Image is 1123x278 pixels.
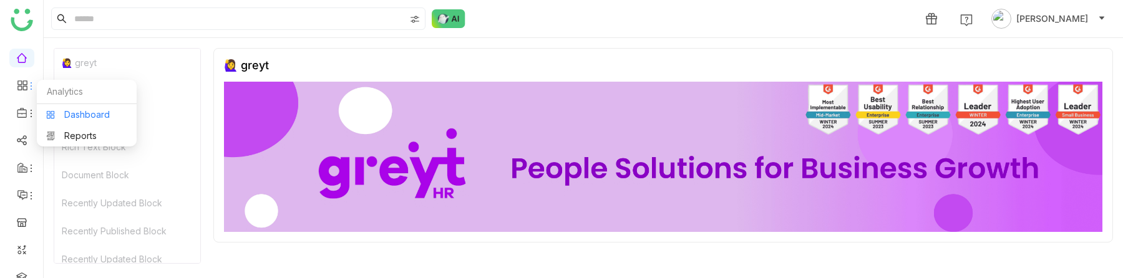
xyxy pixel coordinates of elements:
[432,9,465,28] img: ask-buddy-normal.svg
[54,133,200,161] div: Rich Text Block
[410,14,420,24] img: search-type.svg
[11,9,33,31] img: logo
[54,217,200,245] div: Recently Published Block
[960,14,973,26] img: help.svg
[224,82,1102,232] img: 68ca8a786afc163911e2cfd3
[224,59,269,72] div: 🙋‍♀️ greyt
[46,110,127,119] a: Dashboard
[991,9,1011,29] img: avatar
[1016,12,1088,26] span: [PERSON_NAME]
[54,49,200,77] div: 🙋‍♀️ greyt
[54,245,200,273] div: Recently Updated Block
[54,189,200,217] div: Recently Updated Block
[54,161,200,189] div: Document Block
[37,80,137,104] div: Analytics
[989,9,1108,29] button: [PERSON_NAME]
[46,132,127,140] a: Reports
